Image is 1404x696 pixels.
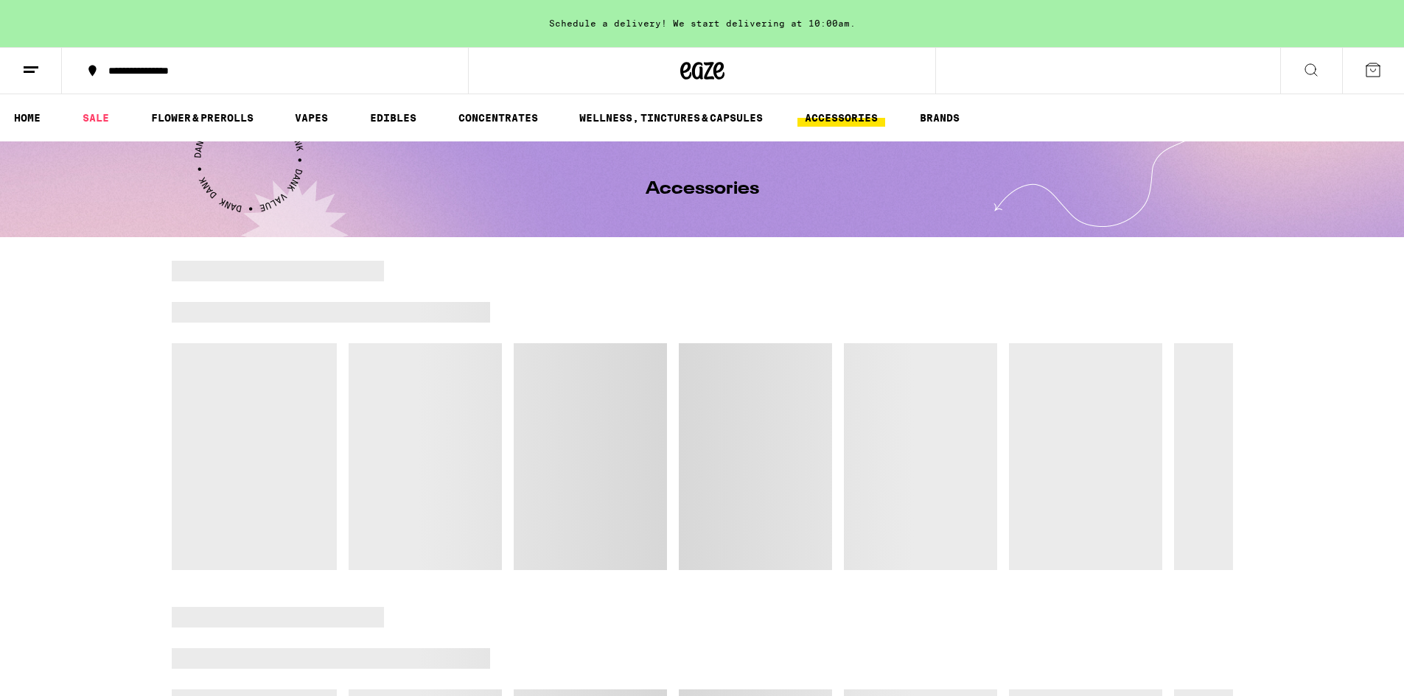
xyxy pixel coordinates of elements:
[797,109,885,127] a: ACCESSORIES
[7,109,48,127] a: HOME
[1310,652,1389,689] iframe: Opens a widget where you can find more information
[363,109,424,127] a: EDIBLES
[144,109,261,127] a: FLOWER & PREROLLS
[572,109,770,127] a: WELLNESS, TINCTURES & CAPSULES
[75,109,116,127] a: SALE
[912,109,967,127] button: BRANDS
[451,109,545,127] a: CONCENTRATES
[646,180,759,198] h1: Accessories
[287,109,335,127] a: VAPES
